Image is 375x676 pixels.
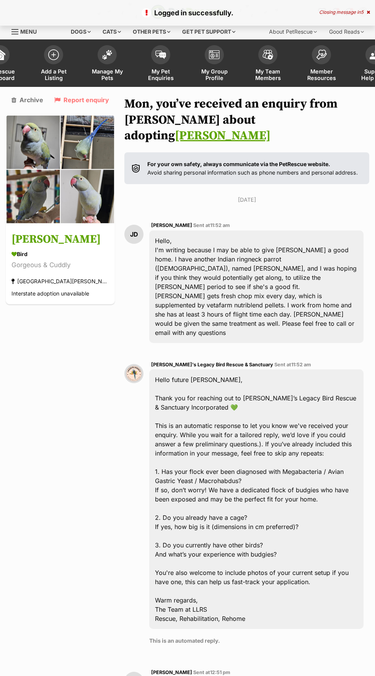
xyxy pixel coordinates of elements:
img: team-members-icon-5396bd8760b3fe7c0b43da4ab00e1e3bb1a5d9ba89233759b79545d2d3fc5d0d.svg [262,50,273,60]
strong: For your own safety, always communicate via the PetRescue website. [147,161,330,167]
span: Sent at [193,669,230,675]
span: 11:52 am [210,222,230,228]
a: Add a Pet Listing [27,41,80,87]
a: [PERSON_NAME] [175,128,271,144]
img: group-profile-icon-3fa3cf56718a62981997c0bc7e787c4b2cf8bcc04b72c1350f741eb67cf2f40e.svg [209,50,220,59]
span: 12:51 pm [210,669,230,675]
span: My Team Members [251,68,285,81]
div: Bird [11,250,109,258]
div: JD [124,225,143,244]
img: member-resources-icon-8e73f808a243e03378d46382f2149f9095a855e16c252ad45f914b54edf8863c.svg [316,49,327,60]
p: Avoid sharing personal information such as phone numbers and personal address. [147,160,358,176]
a: Report enquiry [54,96,109,103]
div: Dogs [65,24,96,39]
span: Manage My Pets [90,68,124,81]
p: [DATE] [124,196,369,204]
span: 11:52 am [291,362,311,367]
span: My Pet Enquiries [143,68,178,81]
img: manage-my-pets-icon-02211641906a0b7f246fdf0571729dbe1e7629f14944591b6c1af311fb30b64b.svg [102,50,112,60]
div: Gorgeous & Cuddly [11,260,109,271]
span: Menu [20,28,37,35]
img: Lazzi's Legacy Bird Rescue & Sanctuary profile pic [124,364,143,383]
div: About PetRescue [264,24,322,39]
a: Member Resources [295,41,348,87]
div: Good Reads [324,24,369,39]
h3: [PERSON_NAME] [11,231,109,248]
a: My Pet Enquiries [134,41,187,87]
p: This is an automated reply. [149,637,364,645]
a: Manage My Pets [80,41,134,87]
div: Get pet support [177,24,241,39]
div: Hello, I'm writing because I may be able to give [PERSON_NAME] a good home. I have another Indian... [149,230,364,343]
img: add-pet-listing-icon-0afa8454b4691262ce3f59096e99ab1cd57d4a30225e0717b998d2c9b9846f56.svg [48,49,59,60]
div: Hello future [PERSON_NAME], Thank you for reaching out to [PERSON_NAME]’s Legacy Bird Rescue & Sa... [149,369,364,629]
div: Other pets [127,24,176,39]
span: [PERSON_NAME] [151,669,192,675]
span: Sent at [274,362,311,367]
div: [GEOGRAPHIC_DATA][PERSON_NAME][GEOGRAPHIC_DATA] [11,276,109,287]
span: [PERSON_NAME]'s Legacy Bird Rescue & Sanctuary [151,362,273,367]
span: Add a Pet Listing [36,68,71,81]
span: My Group Profile [197,68,232,81]
span: Sent at [193,222,230,228]
a: My Group Profile [187,41,241,87]
img: pet-enquiries-icon-7e3ad2cf08bfb03b45e93fb7055b45f3efa6380592205ae92323e6603595dc1f.svg [155,51,166,59]
a: Menu [11,24,42,38]
span: Interstate adoption unavailable [11,291,89,297]
img: Stevie [6,115,115,224]
a: [PERSON_NAME] Bird Gorgeous & Cuddly [GEOGRAPHIC_DATA][PERSON_NAME][GEOGRAPHIC_DATA] Interstate a... [6,225,115,305]
span: Member Resources [304,68,339,81]
h1: Mon, you’ve received an enquiry from [PERSON_NAME] about adopting [124,96,369,144]
div: Cats [97,24,126,39]
a: My Team Members [241,41,295,87]
span: [PERSON_NAME] [151,222,192,228]
a: Archive [11,96,43,103]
